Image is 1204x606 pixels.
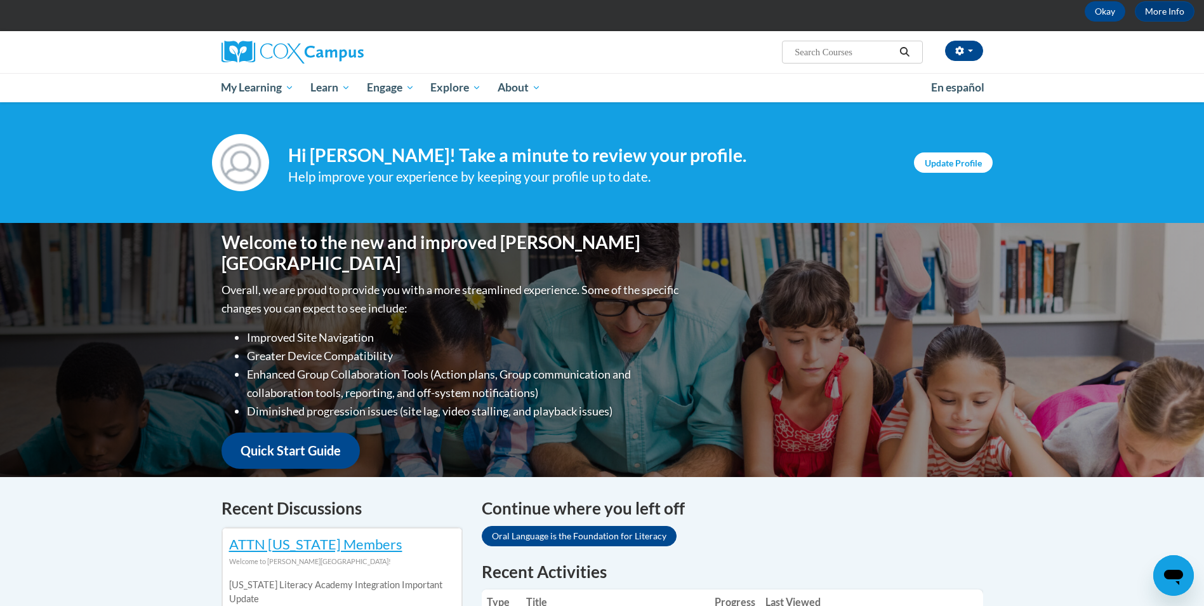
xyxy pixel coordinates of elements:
a: Oral Language is the Foundation for Literacy [482,526,677,546]
input: Search Courses [793,44,895,60]
a: My Learning [213,73,303,102]
span: About [498,80,541,95]
div: Help improve your experience by keeping your profile up to date. [288,166,895,187]
a: Quick Start Guide [222,433,360,469]
span: Explore [430,80,481,95]
iframe: Button to launch messaging window [1153,555,1194,596]
button: Account Settings [945,41,983,61]
div: Main menu [202,73,1002,102]
a: Cox Campus [222,41,463,64]
li: Enhanced Group Collaboration Tools (Action plans, Group communication and collaboration tools, re... [247,365,682,402]
h1: Welcome to the new and improved [PERSON_NAME][GEOGRAPHIC_DATA] [222,232,682,274]
div: Welcome to [PERSON_NAME][GEOGRAPHIC_DATA]! [229,555,455,569]
li: Diminished progression issues (site lag, video stalling, and playback issues) [247,402,682,421]
a: Engage [359,73,423,102]
h4: Hi [PERSON_NAME]! Take a minute to review your profile. [288,145,895,166]
li: Greater Device Compatibility [247,347,682,365]
a: Learn [302,73,359,102]
a: Explore [422,73,489,102]
p: [US_STATE] Literacy Academy Integration Important Update [229,578,455,606]
h4: Recent Discussions [222,496,463,521]
button: Search [895,44,914,60]
p: Overall, we are proud to provide you with a more streamlined experience. Some of the specific cha... [222,281,682,318]
img: Cox Campus [222,41,364,64]
a: ATTN [US_STATE] Members [229,535,402,553]
a: Update Profile [914,152,993,173]
span: Engage [367,80,414,95]
span: My Learning [221,80,294,95]
h4: Continue where you left off [482,496,983,521]
span: Learn [310,80,350,95]
img: Profile Image [212,134,269,191]
a: En español [923,74,993,101]
h1: Recent Activities [482,560,983,583]
a: More Info [1135,1,1194,22]
button: Okay [1085,1,1125,22]
span: En español [931,81,984,94]
li: Improved Site Navigation [247,328,682,347]
a: About [489,73,549,102]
